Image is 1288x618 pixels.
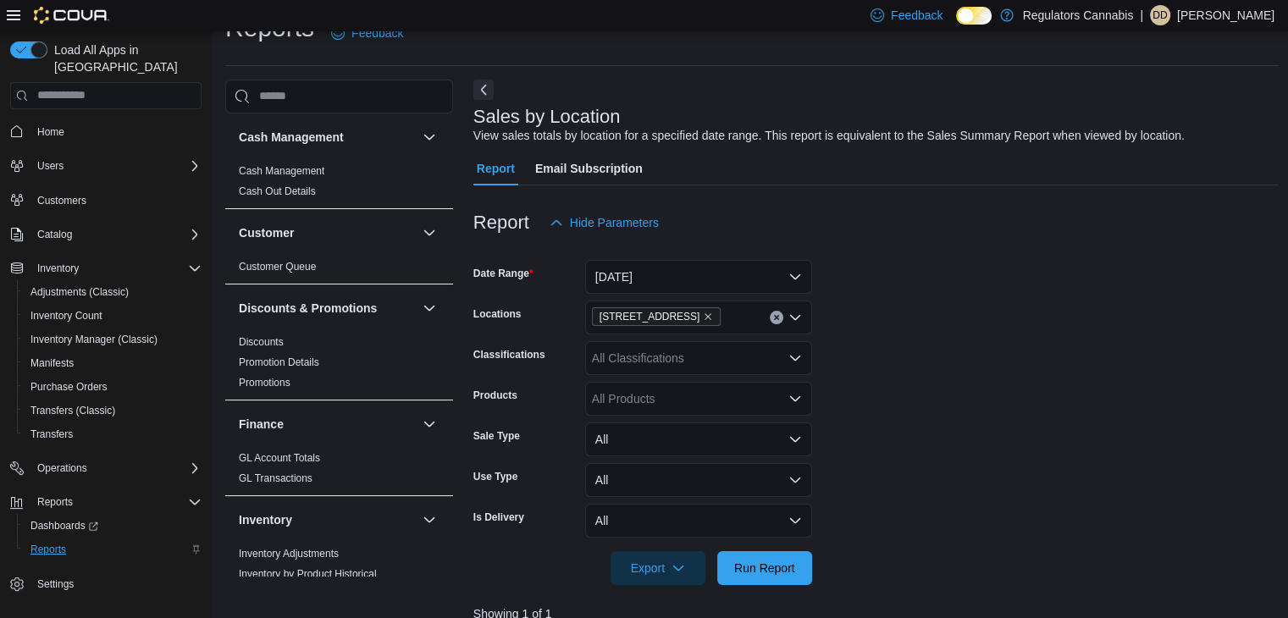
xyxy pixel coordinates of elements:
span: Transfers (Classic) [24,400,202,421]
button: All [585,504,812,538]
button: Inventory Count [17,304,208,328]
label: Products [473,389,517,402]
div: Finance [225,448,453,495]
input: Dark Mode [956,7,992,25]
p: [PERSON_NAME] [1177,5,1274,25]
span: Report [477,152,515,185]
span: Promotion Details [239,356,319,369]
span: Feedback [351,25,403,41]
a: Inventory Adjustments [239,548,339,560]
button: Open list of options [788,311,802,324]
div: Customer [225,257,453,284]
span: Settings [30,573,202,594]
span: Inventory Manager (Classic) [30,333,158,346]
span: Home [37,125,64,139]
button: Run Report [717,551,812,585]
button: Finance [239,416,416,433]
button: Transfers [17,422,208,446]
img: Cova [34,7,109,24]
button: Catalog [30,224,79,245]
a: Inventory by Product Historical [239,568,377,580]
a: GL Account Totals [239,452,320,464]
span: Home [30,121,202,142]
span: Transfers [24,424,202,444]
p: Regulators Cannabis [1022,5,1133,25]
div: Discounts & Promotions [225,332,453,400]
h3: Finance [239,416,284,433]
button: Clear input [770,311,783,324]
button: All [585,422,812,456]
span: Transfers [30,428,73,441]
span: Customers [37,194,86,207]
div: Cash Management [225,161,453,208]
button: Users [3,154,208,178]
button: Export [611,551,705,585]
label: Classifications [473,348,545,361]
a: Feedback [324,16,410,50]
span: Hide Parameters [570,214,659,231]
span: Reports [30,543,66,556]
span: Inventory [30,258,202,279]
button: Inventory [239,511,416,528]
a: Cash Out Details [239,185,316,197]
a: Cash Management [239,165,324,177]
span: Load All Apps in [GEOGRAPHIC_DATA] [47,41,202,75]
button: Cash Management [419,127,439,147]
span: Inventory Count [24,306,202,326]
div: View sales totals by location for a specified date range. This report is equivalent to the Sales ... [473,127,1185,145]
div: Devon DeSalliers [1150,5,1170,25]
a: Transfers [24,424,80,444]
span: Reports [24,539,202,560]
span: Customers [30,190,202,211]
button: Purchase Orders [17,375,208,399]
label: Use Type [473,470,517,483]
button: Settings [3,571,208,596]
a: Reports [24,539,73,560]
span: [STREET_ADDRESS] [600,308,700,325]
button: Reports [30,492,80,512]
span: Email Subscription [535,152,643,185]
button: All [585,463,812,497]
a: Promotion Details [239,356,319,368]
span: Dashboards [24,516,202,536]
button: Operations [30,458,94,478]
span: Discounts [239,335,284,349]
span: Customer Queue [239,260,316,273]
a: Dashboards [17,514,208,538]
span: DD [1153,5,1167,25]
a: Home [30,122,71,142]
button: Adjustments (Classic) [17,280,208,304]
span: 8486 Wyandotte St E [592,307,721,326]
button: Customer [239,224,416,241]
span: Feedback [891,7,943,24]
button: Operations [3,456,208,480]
span: Inventory Count [30,309,102,323]
a: Transfers (Classic) [24,400,122,421]
label: Date Range [473,267,533,280]
h3: Customer [239,224,294,241]
span: GL Account Totals [239,451,320,465]
span: Purchase Orders [24,377,202,397]
span: GL Transactions [239,472,312,485]
button: Finance [419,414,439,434]
span: Users [30,156,202,176]
span: Reports [30,492,202,512]
span: Operations [37,461,87,475]
span: Cash Out Details [239,185,316,198]
button: Users [30,156,70,176]
span: Purchase Orders [30,380,108,394]
h3: Cash Management [239,129,344,146]
button: Reports [17,538,208,561]
button: Hide Parameters [543,206,666,240]
button: Remove 8486 Wyandotte St E from selection in this group [703,312,713,322]
span: Users [37,159,64,173]
button: Customer [419,223,439,243]
button: Reports [3,490,208,514]
a: Customer Queue [239,261,316,273]
span: Settings [37,577,74,591]
h3: Inventory [239,511,292,528]
button: Discounts & Promotions [419,298,439,318]
span: Reports [37,495,73,509]
h3: Discounts & Promotions [239,300,377,317]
